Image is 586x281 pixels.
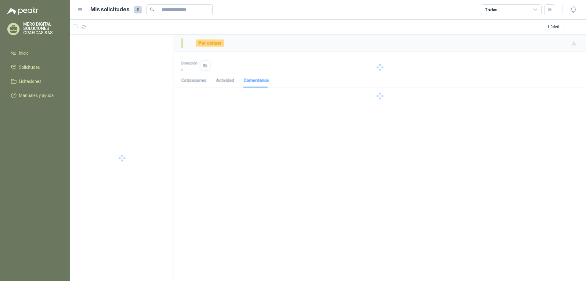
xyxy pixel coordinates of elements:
[23,22,63,35] p: MERO DIGITAL SOLUCIONES GRAFICAS SAS
[7,47,63,59] a: Inicio
[19,64,40,71] span: Solicitudes
[150,7,154,12] span: search
[7,61,63,73] a: Solicitudes
[7,90,63,101] a: Manuales y ayuda
[19,50,29,57] span: Inicio
[19,92,54,99] span: Manuales y ayuda
[134,6,142,13] span: 0
[548,22,579,32] div: 1 - 0 de 0
[19,78,42,85] span: Licitaciones
[485,6,497,13] div: Todas
[90,5,129,14] h1: Mis solicitudes
[7,7,38,15] img: Logo peakr
[7,76,63,87] a: Licitaciones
